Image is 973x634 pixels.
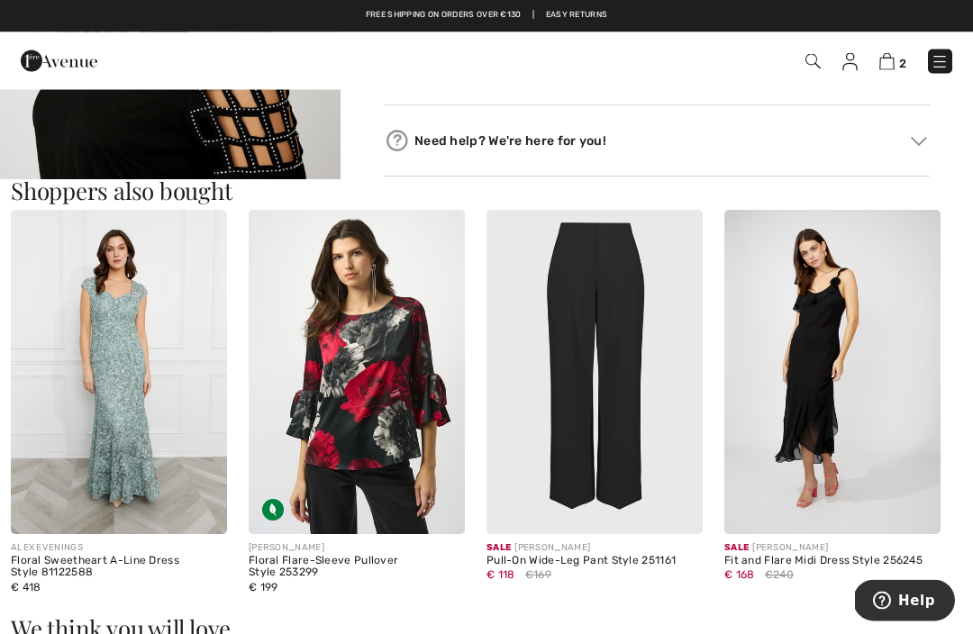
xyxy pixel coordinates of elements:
[249,542,465,556] div: [PERSON_NAME]
[11,542,227,556] div: ALEX EVENINGS
[724,542,941,556] div: [PERSON_NAME]
[724,556,941,568] div: Fit and Flare Midi Dress Style 256245
[879,50,906,72] a: 2
[911,138,927,147] img: Arrow2.svg
[765,567,794,584] span: €240
[11,180,962,204] h3: Shoppers also bought
[855,580,955,625] iframe: Opens a widget where you can find more information
[805,54,821,69] img: Search
[899,57,906,70] span: 2
[21,43,97,79] img: 1ère Avenue
[366,9,522,22] a: Free shipping on orders over €130
[11,211,227,535] img: Floral Sweetheart A-Line Dress Style 81122588
[931,53,949,71] img: Menu
[879,53,895,70] img: Shopping Bag
[249,211,465,535] img: Floral Flare-Sleeve Pullover Style 253299
[842,53,858,71] img: My Info
[525,567,551,584] span: €169
[11,556,227,581] div: Floral Sweetheart A-Line Dress Style 81122588
[532,9,534,22] span: |
[486,556,703,568] div: Pull-On Wide-Leg Pant Style 251161
[249,582,278,594] span: € 199
[486,211,703,535] img: Pull-On Wide-Leg Pant Style 251161
[724,569,755,582] span: € 168
[724,211,941,535] img: Fit and Flare Midi Dress Style 256245
[486,543,511,554] span: Sale
[262,500,284,521] img: Sustainable Fabric
[249,556,465,581] div: Floral Flare-Sleeve Pullover Style 253299
[546,9,608,22] a: Easy Returns
[724,543,749,554] span: Sale
[384,128,930,155] div: Need help? We're here for you!
[21,51,97,68] a: 1ère Avenue
[486,542,703,556] div: [PERSON_NAME]
[11,582,41,594] span: € 418
[486,569,515,582] span: € 118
